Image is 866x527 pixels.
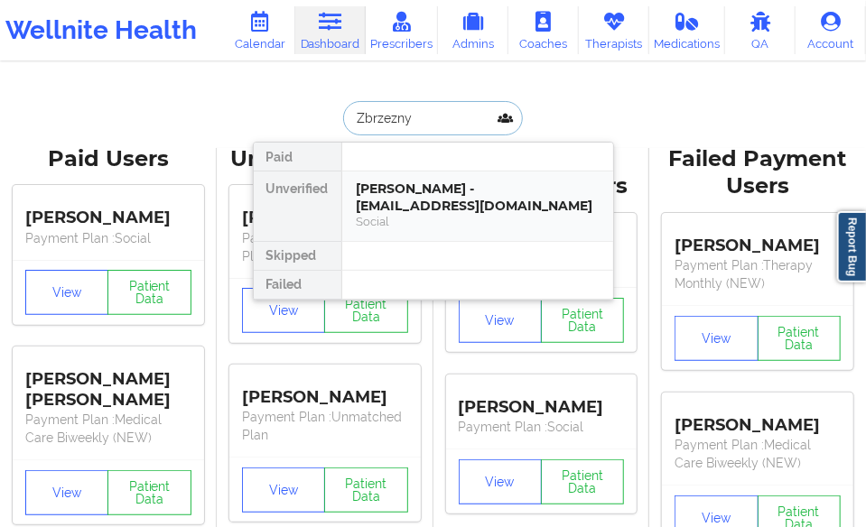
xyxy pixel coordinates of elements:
div: [PERSON_NAME] [PERSON_NAME] [25,356,191,411]
div: [PERSON_NAME] [675,222,841,256]
div: Failed Payment Users [662,145,853,201]
button: Patient Data [107,470,191,515]
button: Patient Data [324,288,407,333]
div: [PERSON_NAME] - [EMAIL_ADDRESS][DOMAIN_NAME] [357,180,599,214]
p: Payment Plan : Medical Care Biweekly (NEW) [675,436,841,472]
div: [PERSON_NAME] [242,374,408,408]
div: Unverified [254,171,341,242]
button: View [242,288,325,333]
button: View [459,459,542,504]
div: Skipped [254,242,341,271]
a: Admins [438,6,508,54]
button: Patient Data [541,459,624,504]
a: Dashboard [295,6,366,54]
p: Payment Plan : Unmatched Plan [242,408,408,444]
button: Patient Data [758,316,841,361]
div: Unverified Users [229,145,421,173]
a: Therapists [579,6,649,54]
div: [PERSON_NAME] [242,195,408,229]
a: Coaches [508,6,579,54]
div: Paid Users [13,145,204,173]
button: Patient Data [324,467,407,513]
div: [PERSON_NAME] [459,384,625,418]
p: Payment Plan : Unmatched Plan [242,229,408,265]
a: Report Bug [837,211,866,282]
a: Prescribers [366,6,438,54]
p: Payment Plan : Social [459,418,625,436]
button: Patient Data [541,298,624,343]
button: View [459,298,542,343]
a: Medications [649,6,725,54]
p: Payment Plan : Therapy Monthly (NEW) [675,256,841,292]
div: Failed [254,271,341,300]
a: QA [725,6,796,54]
button: View [675,316,758,361]
a: Calendar [225,6,295,54]
button: View [25,470,108,515]
a: Account [796,6,866,54]
div: [PERSON_NAME] [675,402,841,436]
div: [PERSON_NAME] [25,195,191,229]
div: Paid [254,143,341,171]
div: Social [357,214,599,229]
p: Payment Plan : Social [25,229,191,247]
p: Payment Plan : Medical Care Biweekly (NEW) [25,411,191,447]
button: View [25,270,108,315]
button: View [242,467,325,513]
button: Patient Data [107,270,191,315]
